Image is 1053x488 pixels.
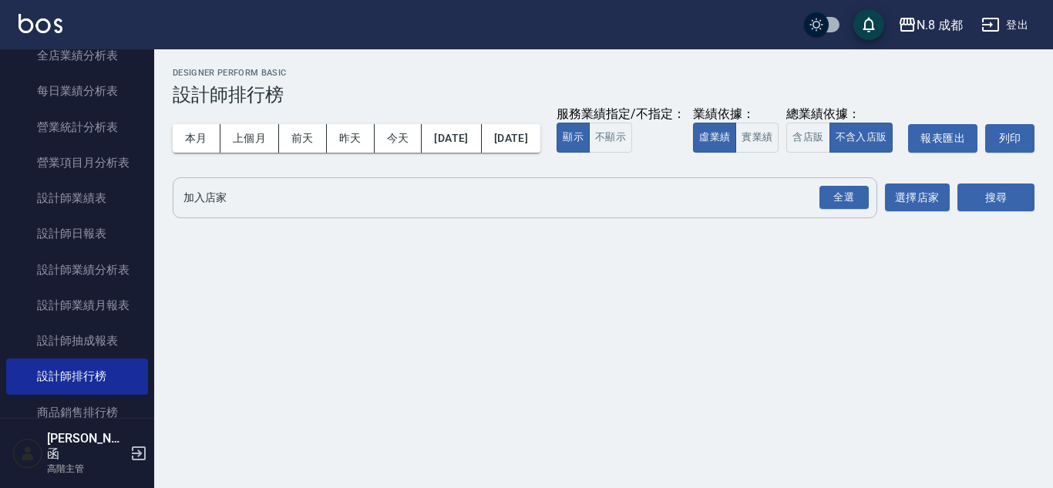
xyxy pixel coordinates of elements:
button: 本月 [173,124,220,153]
a: 營業項目月分析表 [6,145,148,180]
button: N.8 成都 [892,9,969,41]
a: 設計師抽成報表 [6,323,148,358]
button: 列印 [985,124,1034,153]
a: 營業統計分析表 [6,109,148,145]
div: N.8 成都 [917,15,963,35]
button: 搜尋 [957,183,1034,212]
a: 設計師業績表 [6,180,148,216]
button: 含店販 [786,123,829,153]
button: 登出 [975,11,1034,39]
button: 昨天 [327,124,375,153]
h5: [PERSON_NAME]函 [47,431,126,462]
input: 店家名稱 [180,184,847,211]
button: 上個月 [220,124,279,153]
h3: 設計師排行榜 [173,84,1034,106]
a: 設計師業績月報表 [6,288,148,323]
button: 今天 [375,124,422,153]
button: 實業績 [735,123,779,153]
button: 選擇店家 [885,183,950,212]
button: 不含入店販 [829,123,893,153]
button: 前天 [279,124,327,153]
img: Person [12,438,43,469]
button: save [853,9,884,40]
button: Open [816,183,872,213]
a: 全店業績分析表 [6,38,148,73]
div: 業績依據： [693,106,779,123]
a: 設計師排行榜 [6,358,148,394]
button: 不顯示 [589,123,632,153]
img: Logo [19,14,62,33]
div: 總業績依據： [786,106,900,123]
a: 每日業績分析表 [6,73,148,109]
div: 服務業績指定/不指定： [557,106,685,123]
p: 高階主管 [47,462,126,476]
a: 商品銷售排行榜 [6,395,148,430]
div: 全選 [819,186,869,210]
a: 設計師日報表 [6,216,148,251]
button: 顯示 [557,123,590,153]
a: 設計師業績分析表 [6,252,148,288]
button: 虛業績 [693,123,736,153]
button: [DATE] [422,124,481,153]
button: 報表匯出 [908,124,977,153]
button: [DATE] [482,124,540,153]
h2: Designer Perform Basic [173,68,1034,78]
